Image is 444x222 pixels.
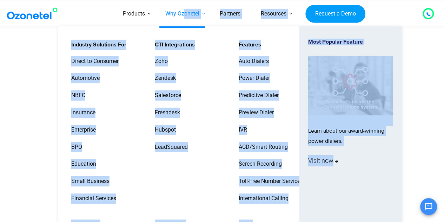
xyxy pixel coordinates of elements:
[234,39,262,51] a: Features
[67,175,111,188] a: Small Business
[113,1,155,26] a: Products
[234,141,289,153] a: ACD/Smart Routing
[308,56,393,115] img: phone-system-min.jpg
[67,141,83,153] a: BPO
[150,141,189,153] a: LeadSquared
[234,89,280,102] a: Predictive Dialer
[234,124,248,136] a: IVR
[67,72,101,84] a: Automotive
[67,89,86,102] a: NBFC
[67,55,120,67] a: Direct to Consumer
[420,198,437,215] button: Open chat
[67,39,127,51] a: Industry Solutions For
[234,72,271,84] a: Power Dialer
[234,192,290,205] a: International Calling
[234,107,275,119] a: Preview Dialer
[150,124,177,136] a: Hubspot
[308,155,338,166] span: Visit now
[234,175,304,188] a: Toll-Free Number Services
[305,5,365,23] a: Request a Demo
[234,55,270,67] a: Auto Dialers
[150,72,177,84] a: Zendesk
[150,55,169,67] a: Zoho
[210,1,251,26] a: Partners
[150,89,182,102] a: Salesforce
[150,107,181,119] a: Freshdesk
[234,158,283,170] a: Screen Recording
[67,107,97,119] a: Insurance
[67,158,97,170] a: Education
[251,1,297,26] a: Resources
[155,1,210,26] a: Why Ozonetel
[150,39,196,51] a: CTI Integrations
[67,124,97,136] a: Enterprise
[67,192,117,205] a: Financial Services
